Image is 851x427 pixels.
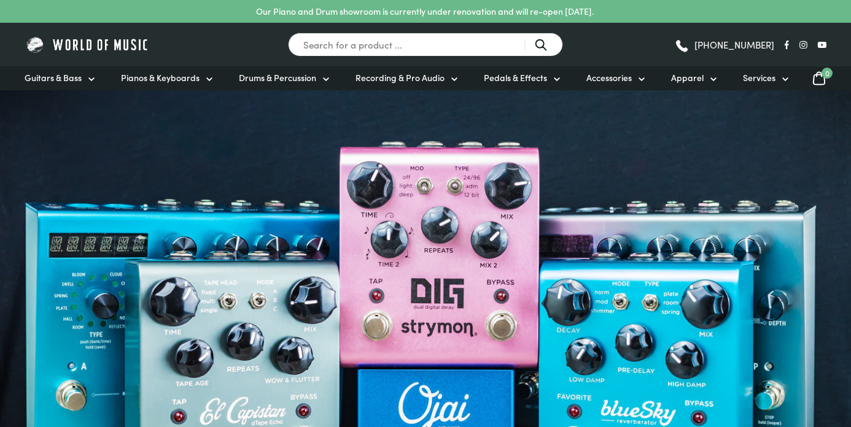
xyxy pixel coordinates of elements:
a: [PHONE_NUMBER] [674,36,774,54]
span: Drums & Percussion [239,71,316,84]
span: 0 [822,68,833,79]
input: Search for a product ... [288,33,563,57]
p: Our Piano and Drum showroom is currently under renovation and will re-open [DATE]. [256,5,594,18]
span: Pianos & Keyboards [121,71,200,84]
img: World of Music [25,35,150,54]
span: Services [743,71,775,84]
span: Pedals & Effects [484,71,547,84]
span: Recording & Pro Audio [356,71,445,84]
span: Guitars & Bass [25,71,82,84]
span: Accessories [586,71,632,84]
span: Apparel [671,71,704,84]
iframe: Chat with our support team [796,372,851,427]
span: [PHONE_NUMBER] [694,40,774,49]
